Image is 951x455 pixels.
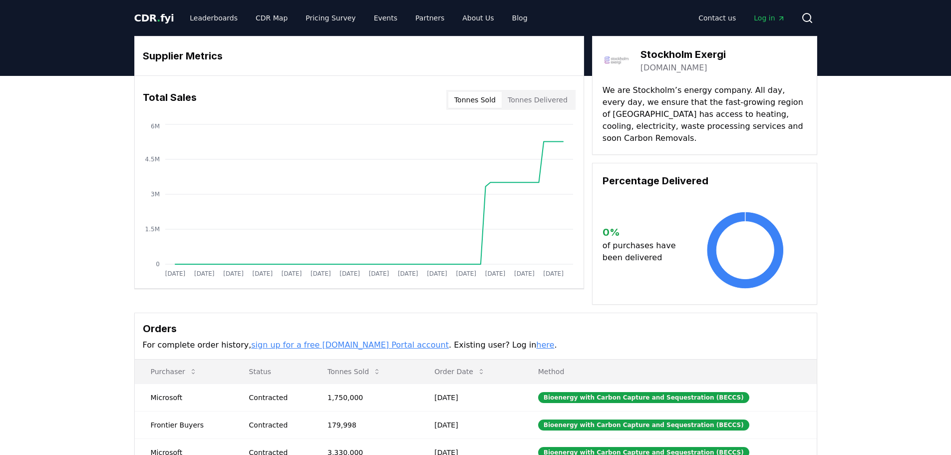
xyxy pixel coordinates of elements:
nav: Main [690,9,793,27]
img: Stockholm Exergi-logo [603,46,631,74]
span: Log in [754,13,785,23]
button: Order Date [426,362,493,382]
span: . [157,12,160,24]
a: Log in [746,9,793,27]
tspan: [DATE] [194,270,214,277]
tspan: [DATE] [252,270,273,277]
a: [DOMAIN_NAME] [640,62,707,74]
td: 1,750,000 [312,384,418,411]
tspan: 4.5M [145,156,159,163]
div: Bioenergy with Carbon Capture and Sequestration (BECCS) [538,420,749,431]
a: CDR Map [248,9,296,27]
button: Purchaser [143,362,205,382]
a: Events [366,9,405,27]
tspan: 6M [151,123,160,130]
tspan: [DATE] [543,270,564,277]
tspan: [DATE] [427,270,447,277]
h3: Percentage Delivered [603,173,807,188]
h3: Stockholm Exergi [640,47,726,62]
a: Pricing Survey [298,9,363,27]
p: of purchases have been delivered [603,240,684,264]
p: Method [530,367,809,377]
a: Contact us [690,9,744,27]
div: Contracted [249,393,304,403]
tspan: 3M [151,191,160,198]
td: Microsoft [135,384,233,411]
a: Blog [504,9,536,27]
td: Frontier Buyers [135,411,233,439]
td: [DATE] [418,411,522,439]
tspan: [DATE] [368,270,389,277]
button: Tonnes Sold [319,362,389,382]
span: CDR fyi [134,12,174,24]
button: Tonnes Delivered [502,92,574,108]
tspan: [DATE] [223,270,244,277]
a: Leaderboards [182,9,246,27]
tspan: [DATE] [397,270,418,277]
td: 179,998 [312,411,418,439]
div: Contracted [249,420,304,430]
p: Status [241,367,304,377]
button: Tonnes Sold [448,92,502,108]
div: Bioenergy with Carbon Capture and Sequestration (BECCS) [538,392,749,403]
tspan: [DATE] [514,270,535,277]
tspan: [DATE] [165,270,185,277]
tspan: [DATE] [485,270,505,277]
h3: Orders [143,321,809,336]
tspan: [DATE] [456,270,476,277]
a: About Us [454,9,502,27]
a: here [536,340,554,350]
h3: Total Sales [143,90,197,110]
h3: 0 % [603,225,684,240]
tspan: [DATE] [311,270,331,277]
tspan: 0 [156,261,160,268]
td: [DATE] [418,384,522,411]
h3: Supplier Metrics [143,48,576,63]
a: Partners [407,9,452,27]
tspan: [DATE] [281,270,302,277]
a: sign up for a free [DOMAIN_NAME] Portal account [251,340,449,350]
a: CDR.fyi [134,11,174,25]
nav: Main [182,9,535,27]
tspan: [DATE] [339,270,360,277]
p: For complete order history, . Existing user? Log in . [143,339,809,351]
tspan: 1.5M [145,226,159,233]
p: We are Stockholm’s energy company. All day, every day, we ensure that the fast-growing region of ... [603,84,807,144]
